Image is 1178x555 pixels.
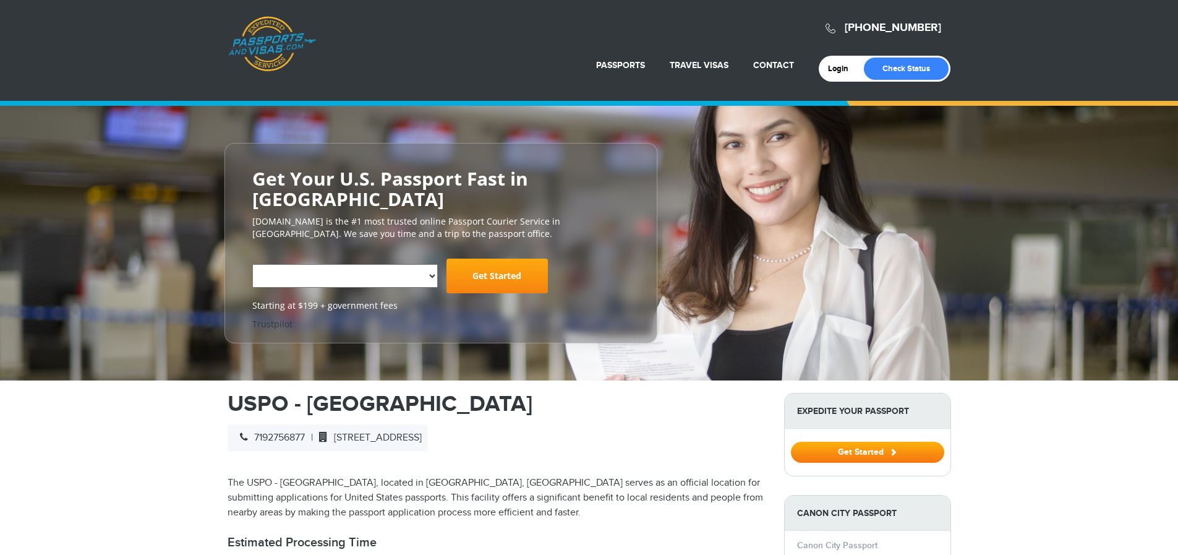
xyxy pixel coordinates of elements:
a: Login [828,64,857,74]
div: | [228,424,428,452]
span: Starting at $199 + government fees [252,299,630,312]
strong: Canon City Passport [785,496,950,531]
h2: Estimated Processing Time [228,535,766,550]
a: Check Status [864,58,949,80]
a: Trustpilot [252,318,292,330]
strong: Expedite Your Passport [785,394,950,429]
a: [PHONE_NUMBER] [845,21,941,35]
button: Get Started [791,442,944,463]
a: Passports [596,60,645,71]
a: Passports & [DOMAIN_NAME] [228,16,316,72]
p: The USPO - [GEOGRAPHIC_DATA], located in [GEOGRAPHIC_DATA], [GEOGRAPHIC_DATA] serves as an offici... [228,476,766,520]
h1: USPO - [GEOGRAPHIC_DATA] [228,393,766,415]
a: Canon City Passport [797,540,877,551]
span: 7192756877 [234,432,305,444]
p: [DOMAIN_NAME] is the #1 most trusted online Passport Courier Service in [GEOGRAPHIC_DATA]. We sav... [252,215,630,240]
h2: Get Your U.S. Passport Fast in [GEOGRAPHIC_DATA] [252,168,630,209]
a: Travel Visas [670,60,728,71]
span: [STREET_ADDRESS] [313,432,422,444]
a: Get Started [791,447,944,457]
a: Contact [753,60,794,71]
a: Get Started [446,259,548,293]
